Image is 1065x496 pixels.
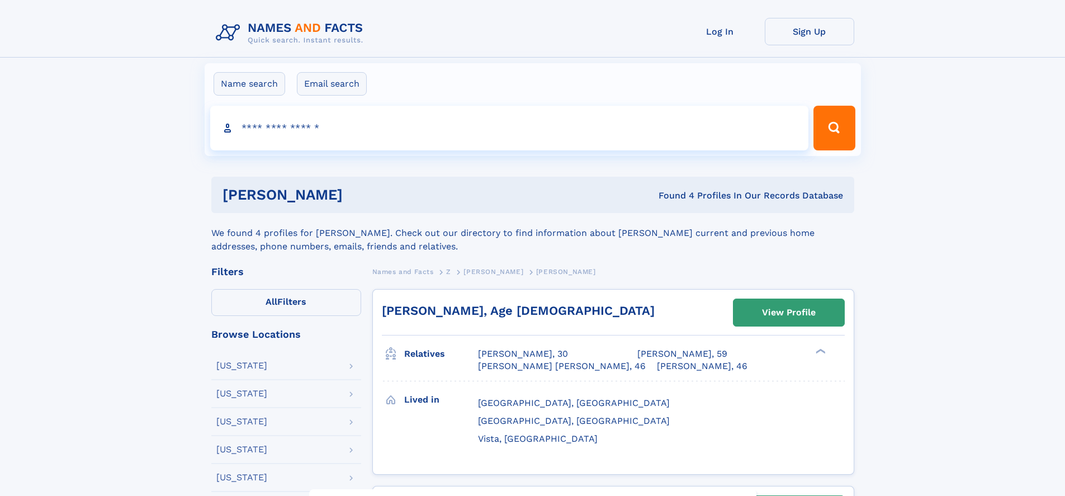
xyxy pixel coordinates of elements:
div: Found 4 Profiles In Our Records Database [500,190,843,202]
h3: Relatives [404,344,478,363]
span: [GEOGRAPHIC_DATA], [GEOGRAPHIC_DATA] [478,415,670,426]
span: [PERSON_NAME] [536,268,596,276]
a: Log In [675,18,765,45]
a: Names and Facts [372,264,434,278]
a: [PERSON_NAME], 46 [657,360,747,372]
img: Logo Names and Facts [211,18,372,48]
label: Name search [214,72,285,96]
div: We found 4 profiles for [PERSON_NAME]. Check out our directory to find information about [PERSON_... [211,213,854,253]
div: [US_STATE] [216,473,267,482]
div: [US_STATE] [216,361,267,370]
div: [US_STATE] [216,389,267,398]
button: Search Button [813,106,855,150]
div: Filters [211,267,361,277]
div: [US_STATE] [216,445,267,454]
a: [PERSON_NAME] [PERSON_NAME], 46 [478,360,646,372]
a: [PERSON_NAME], 59 [637,348,727,360]
div: ❯ [813,348,826,355]
input: search input [210,106,809,150]
label: Filters [211,289,361,316]
a: [PERSON_NAME] [463,264,523,278]
div: [US_STATE] [216,417,267,426]
a: Sign Up [765,18,854,45]
span: [GEOGRAPHIC_DATA], [GEOGRAPHIC_DATA] [478,398,670,408]
span: Z [446,268,451,276]
span: [PERSON_NAME] [463,268,523,276]
label: Email search [297,72,367,96]
span: Vista, [GEOGRAPHIC_DATA] [478,433,598,444]
h1: [PERSON_NAME] [223,188,501,202]
span: All [266,296,277,307]
a: View Profile [733,299,844,326]
div: Browse Locations [211,329,361,339]
a: [PERSON_NAME], Age [DEMOGRAPHIC_DATA] [382,304,655,318]
a: [PERSON_NAME], 30 [478,348,568,360]
a: Z [446,264,451,278]
div: View Profile [762,300,816,325]
h3: Lived in [404,390,478,409]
